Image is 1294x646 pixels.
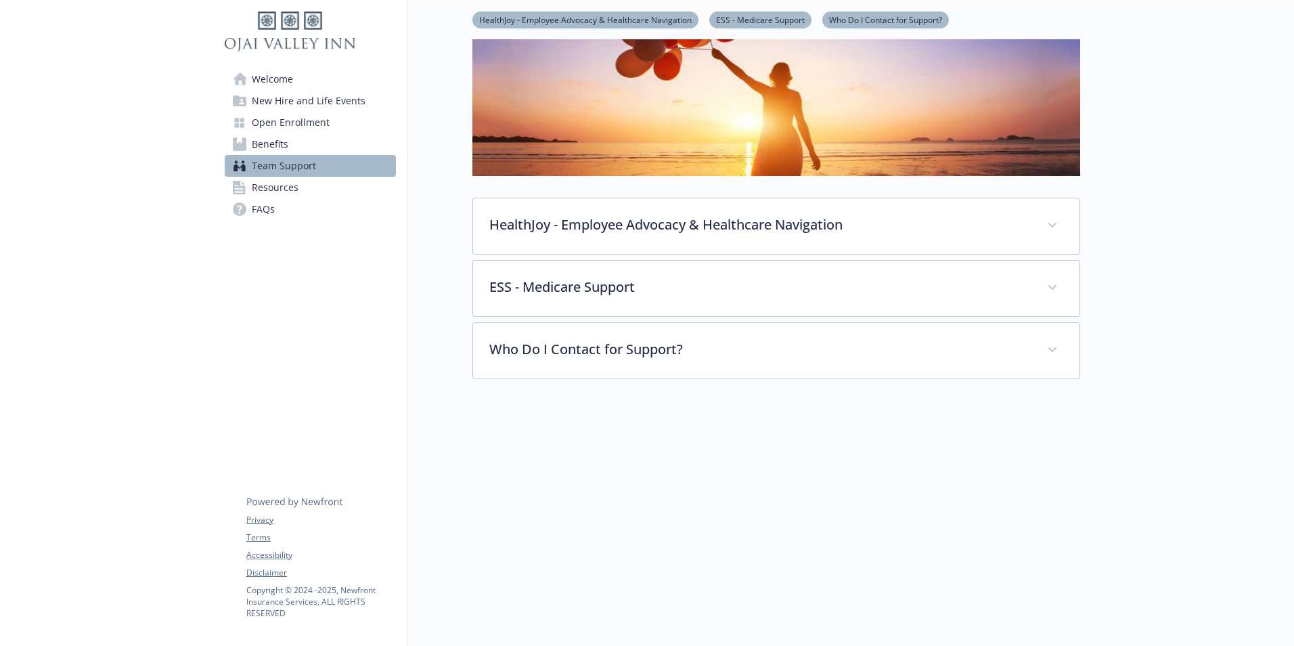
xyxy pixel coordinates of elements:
span: Welcome [252,68,293,90]
a: Open Enrollment [225,112,396,133]
span: Open Enrollment [252,112,330,133]
a: Team Support [225,155,396,177]
div: Who Do I Contact for Support? [473,323,1079,379]
a: Benefits [225,133,396,155]
span: FAQs [252,198,275,220]
a: Disclaimer [246,567,395,579]
span: Team Support [252,155,316,177]
span: New Hire and Life Events [252,90,365,112]
span: Benefits [252,133,288,155]
a: Accessibility [246,549,395,561]
p: HealthJoy - Employee Advocacy & Healthcare Navigation [489,215,1031,235]
a: Welcome [225,68,396,90]
p: ESS - Medicare Support [489,277,1031,297]
a: FAQs [225,198,396,220]
p: Who Do I Contact for Support? [489,339,1031,360]
a: Who Do I Contact for Support? [822,13,949,26]
a: Resources [225,177,396,198]
a: Privacy [246,514,395,526]
a: ESS - Medicare Support [709,13,811,26]
span: Resources [252,177,298,198]
a: HealthJoy - Employee Advocacy & Healthcare Navigation [472,13,698,26]
div: HealthJoy - Employee Advocacy & Healthcare Navigation [473,198,1079,254]
div: ESS - Medicare Support [473,261,1079,316]
p: Copyright © 2024 - 2025 , Newfront Insurance Services, ALL RIGHTS RESERVED [246,584,395,619]
a: New Hire and Life Events [225,90,396,112]
a: Terms [246,532,395,544]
